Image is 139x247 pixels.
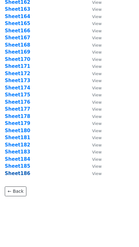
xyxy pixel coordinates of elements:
[5,120,30,126] a: Sheet179
[5,85,30,91] a: Sheet174
[92,14,101,19] small: View
[5,171,30,176] a: Sheet186
[5,128,30,133] a: Sheet180
[86,171,101,176] a: View
[86,128,101,133] a: View
[5,135,30,140] a: Sheet181
[5,149,30,155] a: Sheet183
[92,86,101,90] small: View
[92,29,101,33] small: View
[86,135,101,140] a: View
[5,21,30,26] a: Sheet165
[92,78,101,83] small: View
[5,106,30,112] a: Sheet177
[92,93,101,97] small: View
[92,57,101,62] small: View
[86,14,101,19] a: View
[5,142,30,148] a: Sheet182
[92,157,101,162] small: View
[5,114,30,119] a: Sheet178
[86,49,101,55] a: View
[5,92,30,98] a: Sheet175
[5,78,30,83] a: Sheet173
[92,114,101,119] small: View
[92,150,101,154] small: View
[86,149,101,155] a: View
[5,99,30,105] a: Sheet176
[5,28,30,34] a: Sheet166
[92,43,101,48] small: View
[5,71,30,76] a: Sheet172
[5,42,30,48] a: Sheet168
[5,163,30,169] a: Sheet185
[92,7,101,12] small: View
[92,107,101,112] small: View
[5,6,30,12] a: Sheet163
[86,142,101,148] a: View
[5,49,30,55] a: Sheet169
[92,21,101,26] small: View
[86,99,101,105] a: View
[86,156,101,162] a: View
[86,71,101,76] a: View
[86,114,101,119] a: View
[5,156,30,162] a: Sheet184
[92,64,101,69] small: View
[86,21,101,26] a: View
[86,78,101,83] a: View
[92,143,101,147] small: View
[5,35,30,41] a: Sheet167
[86,42,101,48] a: View
[5,56,30,62] a: Sheet170
[92,100,101,105] small: View
[5,63,30,69] a: Sheet171
[5,14,30,19] a: Sheet164
[86,85,101,91] a: View
[86,6,101,12] a: View
[86,28,101,34] a: View
[5,186,26,196] a: ← Back
[107,217,139,247] iframe: Chat Widget
[92,128,101,133] small: View
[92,135,101,140] small: View
[92,171,101,176] small: View
[86,56,101,62] a: View
[92,164,101,169] small: View
[92,71,101,76] small: View
[86,63,101,69] a: View
[86,163,101,169] a: View
[92,50,101,55] small: View
[92,36,101,40] small: View
[86,35,101,41] a: View
[86,120,101,126] a: View
[92,121,101,126] small: View
[86,92,101,98] a: View
[86,106,101,112] a: View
